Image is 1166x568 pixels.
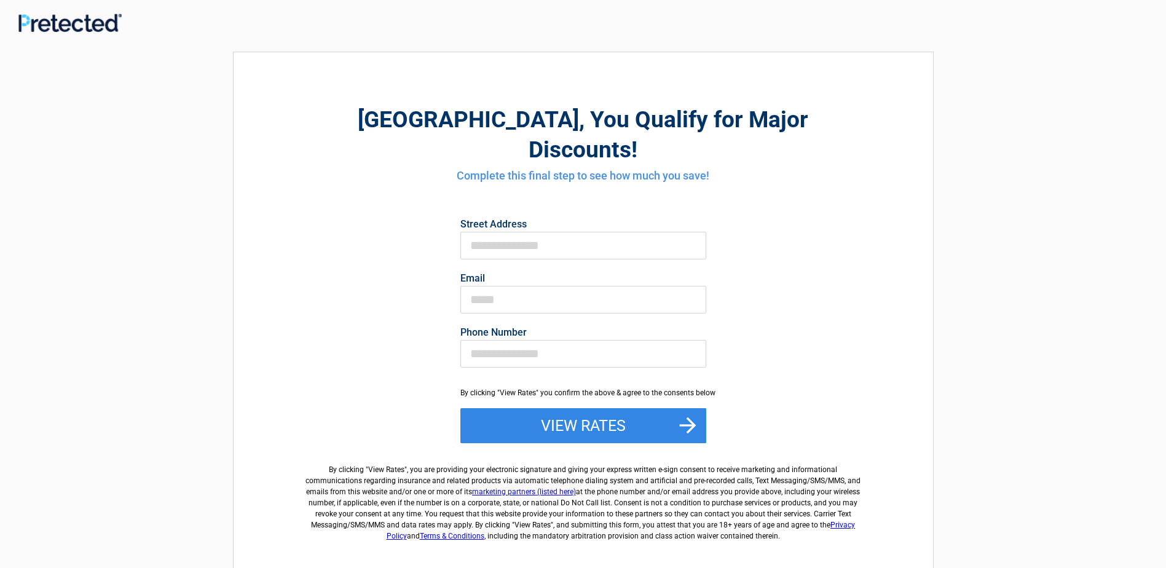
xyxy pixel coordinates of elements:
[460,408,706,444] button: View Rates
[460,219,706,229] label: Street Address
[301,454,865,542] label: By clicking " ", you are providing your electronic signature and giving your express written e-si...
[460,328,706,337] label: Phone Number
[472,487,576,496] a: marketing partners (listed here)
[460,387,706,398] div: By clicking "View Rates" you confirm the above & agree to the consents below
[358,106,579,133] span: [GEOGRAPHIC_DATA]
[301,168,865,184] h4: Complete this final step to see how much you save!
[460,274,706,283] label: Email
[368,465,404,474] span: View Rates
[420,532,484,540] a: Terms & Conditions
[301,105,865,165] h2: , You Qualify for Major Discounts!
[18,14,122,32] img: Main Logo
